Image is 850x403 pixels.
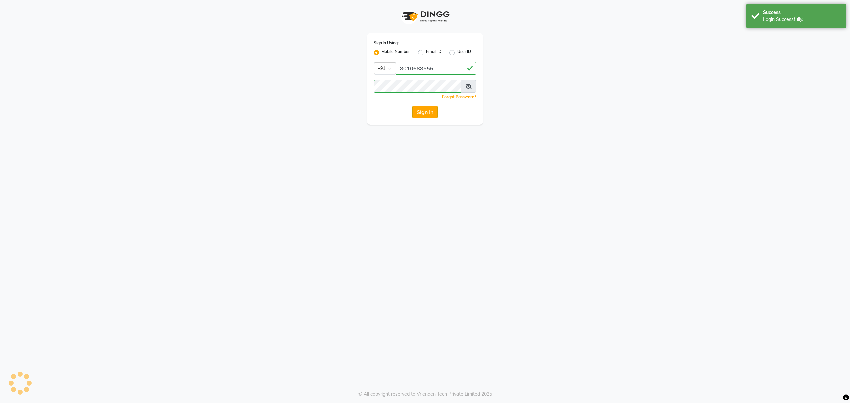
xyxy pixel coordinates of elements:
input: Username [374,80,461,93]
button: Sign In [412,106,438,118]
div: Success [763,9,841,16]
div: Login Successfully. [763,16,841,23]
label: Sign In Using: [374,40,399,46]
label: Mobile Number [382,49,410,57]
a: Forgot Password? [442,94,476,99]
input: Username [396,62,476,75]
label: Email ID [426,49,441,57]
img: logo1.svg [398,7,452,26]
label: User ID [457,49,471,57]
